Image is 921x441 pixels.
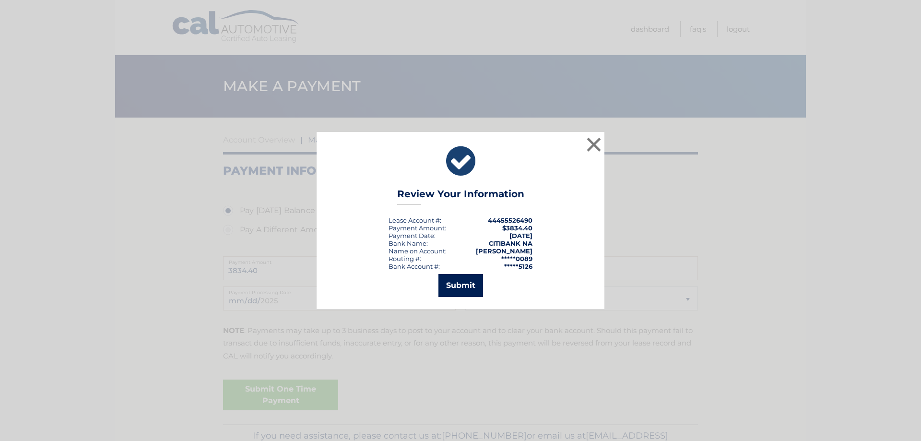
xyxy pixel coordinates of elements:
div: Name on Account: [389,247,447,255]
div: Routing #: [389,255,421,262]
div: Bank Account #: [389,262,440,270]
button: Submit [438,274,483,297]
strong: 44455526490 [488,216,532,224]
div: Payment Amount: [389,224,446,232]
strong: [PERSON_NAME] [476,247,532,255]
span: Payment Date [389,232,434,239]
span: $3834.40 [502,224,532,232]
div: Bank Name: [389,239,428,247]
div: : [389,232,436,239]
strong: CITIBANK NA [489,239,532,247]
h3: Review Your Information [397,188,524,205]
div: Lease Account #: [389,216,441,224]
button: × [584,135,603,154]
span: [DATE] [509,232,532,239]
